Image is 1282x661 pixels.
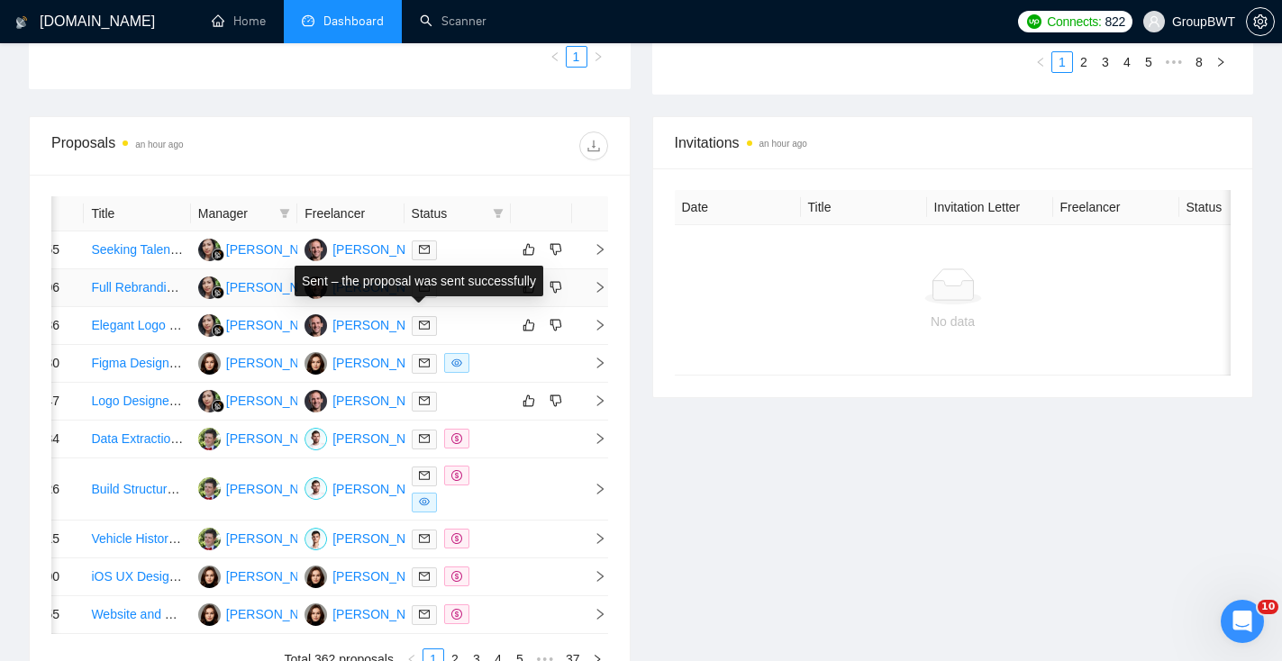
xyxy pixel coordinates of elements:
span: user [1148,15,1160,28]
iframe: Intercom live chat [1221,600,1264,643]
div: [PERSON_NAME] [332,240,436,259]
li: 4 [1116,51,1138,73]
li: Next Page [587,46,609,68]
span: right [1215,57,1226,68]
span: filter [276,200,294,227]
img: AS [198,528,221,550]
time: an hour ago [135,140,183,149]
a: 5 [1139,52,1159,72]
div: [PERSON_NAME] [226,277,330,297]
a: SN[PERSON_NAME] [198,241,330,256]
a: AS[PERSON_NAME] [198,530,330,545]
span: like [523,318,535,332]
span: dollar [451,470,462,481]
td: Full Rebranding for Established Business [84,269,190,307]
span: Connects: [1047,12,1101,32]
span: right [593,51,604,62]
span: filter [493,208,504,219]
span: right [579,394,606,407]
span: mail [419,433,430,444]
button: like [518,390,540,412]
span: left [1035,57,1046,68]
img: gigradar-bm.png [212,324,224,337]
span: right [579,483,606,495]
span: like [523,394,535,408]
li: Next 5 Pages [1159,51,1188,73]
img: SK [305,603,327,626]
div: Sent – the proposal was sent successfully [295,266,543,296]
th: Freelancer [297,196,404,231]
span: mail [419,244,430,255]
th: Date [675,190,801,225]
span: download [580,139,607,153]
img: AS [198,477,221,500]
a: Logo Designer Needed for Rebrand (Financial AI Media & Events Brand) [91,394,497,408]
img: gigradar-bm.png [212,249,224,261]
div: [PERSON_NAME] [332,566,436,586]
img: SN [198,314,221,337]
button: dislike [545,314,567,336]
li: 1 [566,46,587,68]
div: [PERSON_NAME] [332,353,436,373]
div: [PERSON_NAME] [226,240,330,259]
a: setting [1246,14,1275,29]
th: Manager [191,196,297,231]
a: SK[PERSON_NAME] [305,606,436,620]
div: [PERSON_NAME] [332,479,436,499]
div: [PERSON_NAME] [332,315,436,335]
span: setting [1247,14,1274,29]
span: ••• [1159,51,1188,73]
button: download [579,131,608,160]
div: Proposals [51,131,330,160]
img: VZ [305,390,327,412]
button: left [544,46,566,68]
a: iOS UX Designer for AI App [91,569,245,584]
div: [PERSON_NAME] [226,479,330,499]
td: Figma Designer Needed for Web and Landing Page Projects [84,345,190,383]
a: AY[PERSON_NAME] [305,430,436,445]
img: SK [305,566,327,588]
div: [PERSON_NAME] [226,391,330,411]
button: setting [1246,7,1275,36]
td: Elegant Logo & Brand Identity for Luxury Women’s Lifestyle Brand [84,307,190,345]
time: an hour ago [759,139,807,149]
button: dislike [545,239,567,260]
img: gigradar-bm.png [212,286,224,299]
a: AS[PERSON_NAME] [198,481,330,495]
td: Website and Webshop Redesign [84,596,190,634]
img: SK [198,566,221,588]
li: Previous Page [544,46,566,68]
img: SN [198,276,221,299]
a: VZ[PERSON_NAME] [305,317,436,331]
span: mail [419,320,430,330]
li: Next Page [1210,51,1232,73]
span: eye [451,358,462,368]
button: dislike [545,390,567,412]
span: dashboard [302,14,314,27]
div: [PERSON_NAME] [332,604,436,624]
span: dollar [451,571,462,582]
th: Invitation Letter [927,190,1053,225]
button: right [587,46,609,68]
li: Previous Page [1030,51,1051,73]
div: [PERSON_NAME] [332,529,436,548]
span: 822 [1105,12,1125,32]
li: 2 [1073,51,1095,73]
span: right [579,281,606,294]
span: dollar [451,609,462,620]
a: Data Extraction and Automation [91,431,268,446]
a: SN[PERSON_NAME] [198,317,330,331]
img: AS [198,428,221,450]
span: mail [419,533,430,544]
span: right [579,570,606,583]
img: DN [305,528,327,550]
img: SK [198,603,221,626]
span: right [579,319,606,331]
a: Seeking Talented Brand Identity Designer [91,242,323,257]
span: mail [419,571,430,582]
th: Title [84,196,190,231]
a: 8 [1189,52,1209,72]
a: DN[PERSON_NAME] [305,530,436,545]
span: eye [419,496,430,507]
td: Build Structured Food Additives Database (OFF + Codex + EU + Wikipedia) [84,458,190,521]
